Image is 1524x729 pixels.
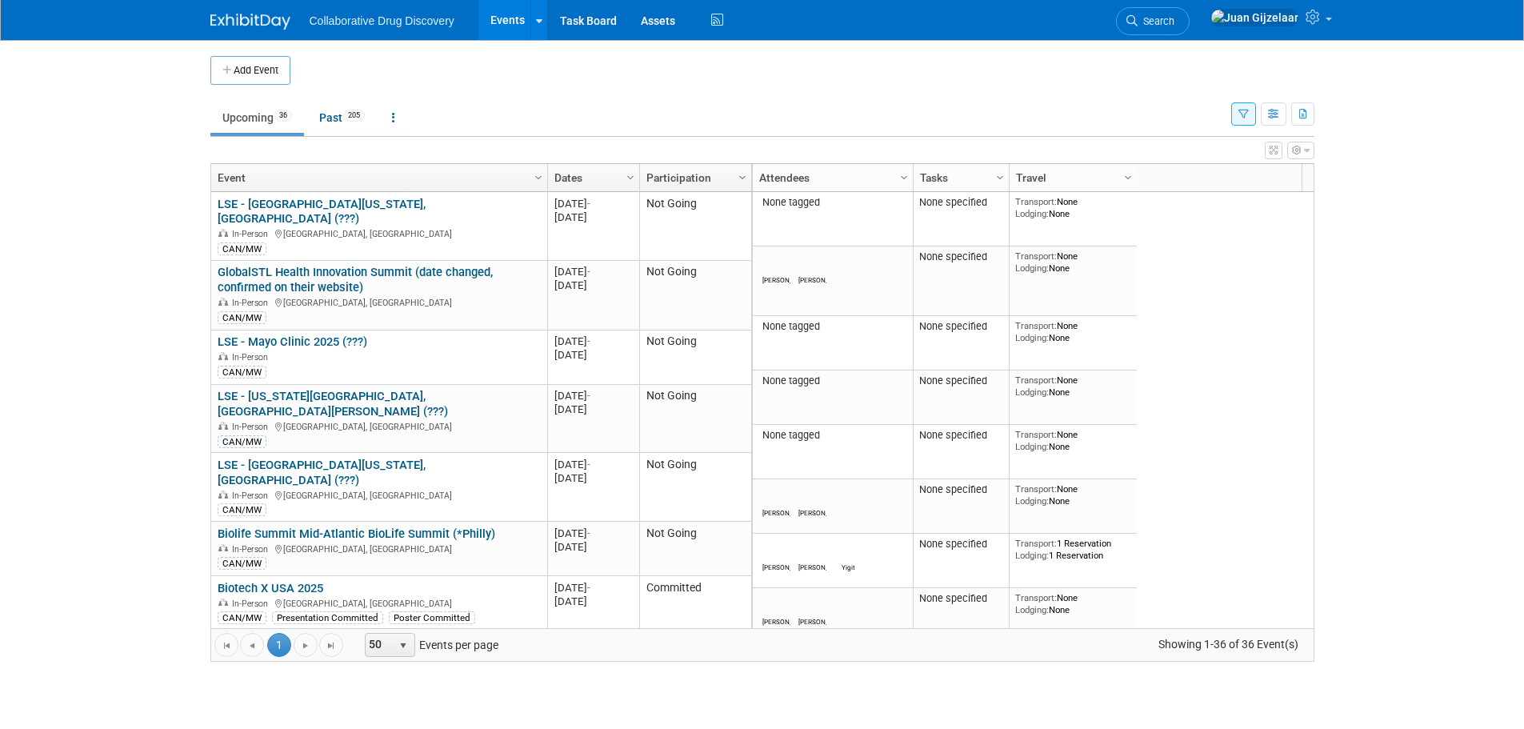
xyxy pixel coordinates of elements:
img: ExhibitDay [210,14,290,30]
span: Collaborative Drug Discovery [310,14,454,27]
div: CAN/MW [218,435,266,448]
div: None specified [919,320,1002,333]
div: None tagged [758,375,906,387]
span: - [587,335,590,347]
td: Not Going [639,385,751,454]
img: In-Person Event [218,422,228,430]
img: Yigit Kucuk [839,542,858,561]
div: [DATE] [554,527,632,540]
div: 1 Reservation 1 Reservation [1015,538,1130,561]
span: Showing 1-36 of 36 Event(s) [1143,633,1313,655]
div: [DATE] [554,265,632,278]
span: Lodging: [1015,441,1049,452]
span: - [587,527,590,539]
span: Transport: [1015,592,1057,603]
img: Michael Woodhouse [803,254,822,274]
span: - [587,582,590,594]
div: None specified [919,592,1002,605]
a: Go to the last page [319,633,343,657]
div: None specified [919,375,1002,387]
div: None specified [919,538,1002,551]
img: Evan Moriarity [803,542,822,561]
div: [GEOGRAPHIC_DATA], [GEOGRAPHIC_DATA] [218,542,540,555]
a: Upcoming36 [210,102,304,133]
div: Poster Committed [389,611,475,624]
div: CAN/MW [218,557,266,570]
span: In-Person [232,229,273,239]
a: Tasks [920,164,998,191]
a: LSE - [US_STATE][GEOGRAPHIC_DATA], [GEOGRAPHIC_DATA][PERSON_NAME] (???) [218,389,448,419]
a: Column Settings [1119,164,1137,188]
span: Lodging: [1015,387,1049,398]
span: Column Settings [624,171,637,184]
a: Dates [554,164,629,191]
a: Go to the previous page [240,633,264,657]
span: In-Person [232,422,273,432]
a: Column Settings [530,164,547,188]
div: [GEOGRAPHIC_DATA], [GEOGRAPHIC_DATA] [218,488,540,502]
span: Column Settings [994,171,1006,184]
a: Go to the next page [294,633,318,657]
div: [DATE] [554,334,632,348]
span: Transport: [1015,196,1057,207]
span: Lodging: [1015,604,1049,615]
span: - [587,266,590,278]
div: Yigit Kucuk [834,561,862,571]
span: Column Settings [532,171,545,184]
img: In-Person Event [218,352,228,360]
div: None tagged [758,429,906,442]
a: GlobalSTL Health Innovation Summit (date changed, confirmed on their website) [218,265,493,294]
div: [DATE] [554,458,632,471]
a: Column Settings [622,164,639,188]
button: Add Event [210,56,290,85]
div: Juan Gijzelaar [798,615,826,626]
div: [DATE] [554,540,632,554]
span: Go to the last page [325,639,338,652]
a: Participation [646,164,741,191]
img: In-Person Event [218,298,228,306]
div: CAN/MW [218,503,266,516]
a: Past205 [307,102,377,133]
span: In-Person [232,544,273,555]
span: Lodging: [1015,332,1049,343]
div: None specified [919,250,1002,263]
span: 50 [366,634,393,656]
span: - [587,390,590,402]
div: [DATE] [554,210,632,224]
div: Evan Moriarity [798,507,826,517]
span: Lodging: [1015,262,1049,274]
span: Search [1138,15,1174,27]
img: In-Person Event [218,599,228,607]
a: Search [1116,7,1190,35]
span: Go to the previous page [246,639,258,652]
div: Evan Moriarity [798,561,826,571]
div: CAN/MW [218,366,266,379]
a: LSE - [GEOGRAPHIC_DATA][US_STATE], [GEOGRAPHIC_DATA] (???) [218,458,426,487]
span: In-Person [232,491,273,501]
span: Events per page [344,633,514,657]
span: In-Person [232,599,273,609]
div: None specified [919,483,1002,496]
div: [DATE] [554,403,632,416]
span: - [587,198,590,210]
span: Lodging: [1015,495,1049,507]
span: Go to the first page [220,639,233,652]
div: [GEOGRAPHIC_DATA], [GEOGRAPHIC_DATA] [218,295,540,309]
div: [DATE] [554,278,632,292]
a: Column Settings [895,164,913,188]
div: None None [1015,196,1130,219]
div: [DATE] [554,581,632,595]
a: LSE - [GEOGRAPHIC_DATA][US_STATE], [GEOGRAPHIC_DATA] (???) [218,197,426,226]
span: 36 [274,110,292,122]
span: select [397,639,410,652]
div: None None [1015,375,1130,398]
span: Transport: [1015,250,1057,262]
div: [DATE] [554,389,632,403]
div: None tagged [758,320,906,333]
span: In-Person [232,298,273,308]
img: Juan Gijzelaar [803,596,822,615]
div: Matthew Harris [762,507,790,517]
span: - [587,459,590,471]
a: Column Settings [734,164,751,188]
div: James White [762,561,790,571]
